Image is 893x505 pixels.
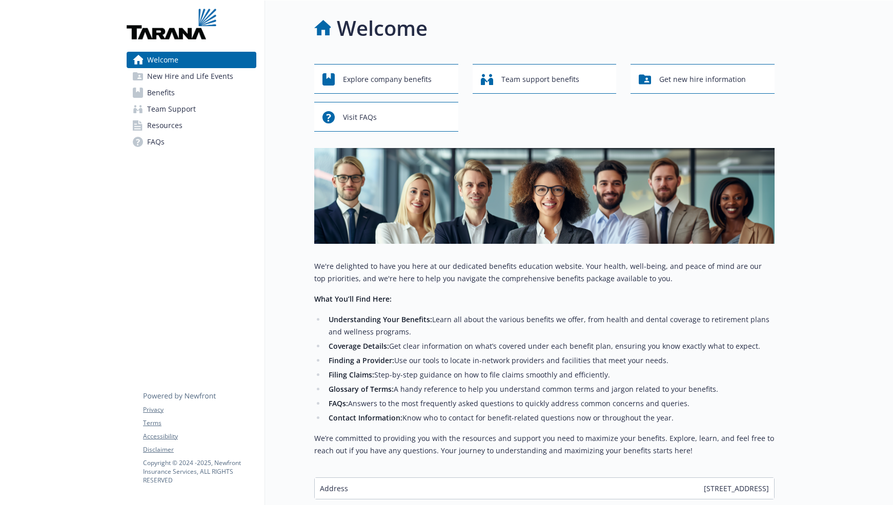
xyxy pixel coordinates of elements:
[329,398,348,408] strong: FAQs:
[143,418,256,428] a: Terms
[314,432,775,457] p: We’re committed to providing you with the resources and support you need to maximize your benefit...
[659,70,746,89] span: Get new hire information
[631,64,775,94] button: Get new hire information
[329,370,374,380] strong: Filing Claims:
[326,369,775,381] li: Step-by-step guidance on how to file claims smoothly and efficiently.
[337,13,428,44] h1: Welcome
[329,413,402,423] strong: Contact Information:
[704,483,769,494] span: [STREET_ADDRESS]
[326,313,775,338] li: Learn all about the various benefits we offer, from health and dental coverage to retirement plan...
[143,445,256,454] a: Disclaimer
[329,314,432,324] strong: Understanding Your Benefits:
[343,70,432,89] span: Explore company benefits
[143,458,256,485] p: Copyright © 2024 - 2025 , Newfront Insurance Services, ALL RIGHTS RESERVED
[343,108,377,127] span: Visit FAQs
[329,341,389,351] strong: Coverage Details:
[147,68,233,85] span: New Hire and Life Events
[314,260,775,285] p: We're delighted to have you here at our dedicated benefits education website. Your health, well-b...
[326,412,775,424] li: Know who to contact for benefit-related questions now or throughout the year.
[127,52,256,68] a: Welcome
[127,134,256,150] a: FAQs
[329,355,394,365] strong: Finding a Provider:
[127,117,256,134] a: Resources
[326,383,775,395] li: A handy reference to help you understand common terms and jargon related to your benefits.
[127,85,256,101] a: Benefits
[147,101,196,117] span: Team Support
[326,340,775,352] li: Get clear information on what’s covered under each benefit plan, ensuring you know exactly what t...
[326,354,775,367] li: Use our tools to locate in-network providers and facilities that meet your needs.
[314,102,458,132] button: Visit FAQs
[147,117,182,134] span: Resources
[147,85,175,101] span: Benefits
[314,148,775,244] img: overview page banner
[320,483,348,494] span: Address
[473,64,617,94] button: Team support benefits
[143,405,256,414] a: Privacy
[127,68,256,85] a: New Hire and Life Events
[314,64,458,94] button: Explore company benefits
[147,52,178,68] span: Welcome
[329,384,394,394] strong: Glossary of Terms:
[143,432,256,441] a: Accessibility
[326,397,775,410] li: Answers to the most frequently asked questions to quickly address common concerns and queries.
[127,101,256,117] a: Team Support
[314,294,392,304] strong: What You’ll Find Here:
[147,134,165,150] span: FAQs
[501,70,579,89] span: Team support benefits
